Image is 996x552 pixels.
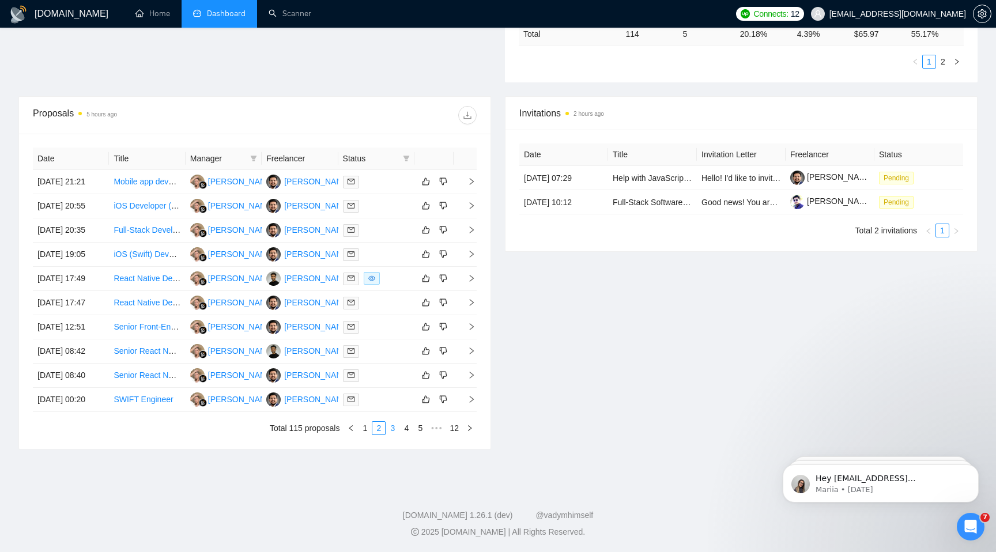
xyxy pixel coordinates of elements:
a: VZ[PERSON_NAME] [190,225,274,234]
span: right [458,347,476,355]
td: React Native Developer with Supabase, Cursor and Expo experience [109,291,185,315]
span: dislike [439,346,447,356]
img: gigradar-bm.png [199,350,207,358]
span: right [458,226,476,234]
a: homeHome [135,9,170,18]
img: VZ [190,344,205,358]
img: MA [266,368,281,383]
a: React Native Developer with Supabase, Cursor and Expo experience [114,274,361,283]
td: 20.18 % [735,22,793,45]
a: Pending [879,197,918,206]
div: [PERSON_NAME] [284,393,350,406]
a: [PERSON_NAME] [790,196,873,206]
span: mail [348,372,354,379]
td: 55.17 % [907,22,964,45]
span: 12 [791,7,799,20]
a: 1 [923,55,935,68]
td: [DATE] 21:21 [33,170,109,194]
span: setting [974,9,991,18]
a: VZ[PERSON_NAME] [190,297,274,307]
span: like [422,370,430,380]
a: @vadymhimself [535,511,593,520]
span: dislike [439,395,447,404]
a: VZ[PERSON_NAME] [190,249,274,258]
a: 12 [446,422,462,434]
li: Total 2 invitations [855,224,917,237]
td: [DATE] 07:29 [519,166,608,190]
a: SWIFT Engineer [114,395,173,404]
li: 2 [372,421,386,435]
button: dislike [436,320,450,334]
img: VZ [190,223,205,237]
img: MA [266,296,281,310]
span: mail [348,226,354,233]
td: Full-Stack Developer Needed for Next.js and Airtable Project [109,218,185,243]
a: MA[PERSON_NAME] [266,225,350,234]
span: mail [348,202,354,209]
a: M[PERSON_NAME] [266,346,350,355]
img: c1KiHsWlOdPUGZ2awvmVKa-cdstgzMjNYJPjLUNE5eG2sbA73_t3JJGZxptE0nqGgO [790,171,805,185]
div: [PERSON_NAME] [208,345,274,357]
a: 5 [414,422,427,434]
li: Next 5 Pages [427,421,446,435]
button: dislike [436,368,450,382]
button: right [950,55,964,69]
img: gigradar-bm.png [199,278,207,286]
a: MA[PERSON_NAME] [266,394,350,403]
span: right [458,323,476,331]
div: [PERSON_NAME] [284,272,350,285]
span: right [466,425,473,432]
span: mail [348,323,354,330]
a: VZ[PERSON_NAME] [190,322,274,331]
th: Date [33,148,109,170]
span: dislike [439,298,447,307]
a: setting [973,9,991,18]
div: [PERSON_NAME] [208,175,274,188]
li: 5 [413,421,427,435]
img: VZ [190,296,205,310]
img: upwork-logo.png [741,9,750,18]
img: logo [9,5,28,24]
span: copyright [411,528,419,536]
a: 3 [386,422,399,434]
img: gigradar-bm.png [199,375,207,383]
a: MA[PERSON_NAME] [266,370,350,379]
img: gigradar-bm.png [199,302,207,310]
a: React Native Developer with Supabase, Cursor and Expo experience [114,298,361,307]
button: right [949,224,963,237]
span: left [348,425,354,432]
a: [DOMAIN_NAME] 1.26.1 (dev) [403,511,513,520]
div: [PERSON_NAME] [284,248,350,260]
th: Title [109,148,185,170]
a: Senior React Native mobile app developer needed. [114,346,296,356]
iframe: Intercom notifications message [765,440,996,521]
div: [PERSON_NAME] [208,296,274,309]
span: filter [401,150,412,167]
span: like [422,201,430,210]
a: Pending [879,173,918,182]
div: [PERSON_NAME] [208,272,274,285]
div: [PERSON_NAME] [284,369,350,381]
img: VZ [190,271,205,286]
img: gigradar-bm.png [199,254,207,262]
span: right [953,228,960,235]
img: MA [266,392,281,407]
a: Full-Stack Developer Needed for Next.js and Airtable Project [114,225,330,235]
span: like [422,249,430,259]
li: 1 [922,55,936,69]
span: left [925,228,932,235]
li: Previous Page [922,224,935,237]
span: mail [348,178,354,185]
span: like [422,395,430,404]
td: iOS (Swift) Developer Needed [109,243,185,267]
td: [DATE] 12:51 [33,315,109,339]
span: filter [248,150,259,167]
a: MA[PERSON_NAME] [266,322,350,331]
a: VZ[PERSON_NAME] [190,273,274,282]
button: setting [973,5,991,23]
div: Proposals [33,106,255,124]
th: Title [608,143,697,166]
a: 2 [372,422,385,434]
td: 5 [678,22,735,45]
